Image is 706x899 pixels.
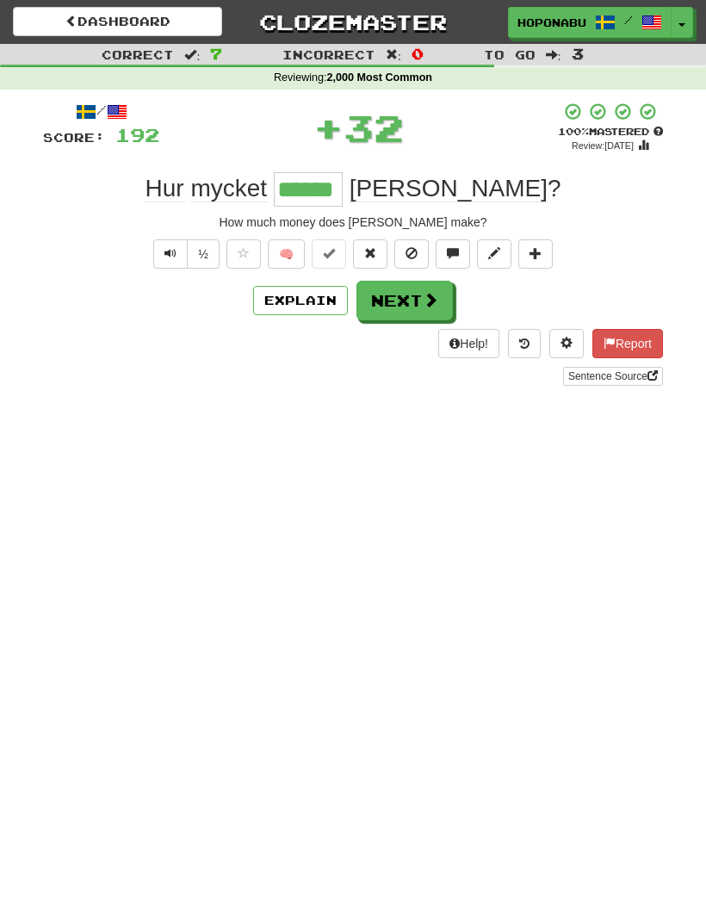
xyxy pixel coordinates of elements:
[145,175,183,202] span: Hur
[558,126,589,137] span: 100 %
[563,367,663,386] a: Sentence Source
[226,239,261,269] button: Favorite sentence (alt+f)
[412,45,424,62] span: 0
[508,329,541,358] button: Round history (alt+y)
[102,47,174,62] span: Correct
[350,175,548,202] span: [PERSON_NAME]
[313,102,344,153] span: +
[394,239,429,269] button: Ignore sentence (alt+i)
[477,239,511,269] button: Edit sentence (alt+d)
[150,239,220,269] div: Text-to-speech controls
[253,286,348,315] button: Explain
[43,102,159,123] div: /
[572,45,584,62] span: 3
[438,329,499,358] button: Help!
[187,239,220,269] button: ½
[592,329,663,358] button: Report
[436,239,470,269] button: Discuss sentence (alt+u)
[282,47,375,62] span: Incorrect
[624,14,633,26] span: /
[190,175,267,202] span: mycket
[386,48,401,60] span: :
[508,7,672,38] a: HopOnABus /
[115,124,159,146] span: 192
[327,71,432,84] strong: 2,000 Most Common
[248,7,457,37] a: Clozemaster
[484,47,536,62] span: To go
[546,48,561,60] span: :
[518,239,553,269] button: Add to collection (alt+a)
[356,281,453,320] button: Next
[13,7,222,36] a: Dashboard
[312,239,346,269] button: Set this sentence to 100% Mastered (alt+m)
[344,106,404,149] span: 32
[43,130,105,145] span: Score:
[184,48,200,60] span: :
[43,214,663,231] div: How much money does [PERSON_NAME] make?
[343,175,561,202] span: ?
[268,239,305,269] button: 🧠
[353,239,387,269] button: Reset to 0% Mastered (alt+r)
[572,140,634,151] small: Review: [DATE]
[210,45,222,62] span: 7
[153,239,188,269] button: Play sentence audio (ctl+space)
[558,125,663,139] div: Mastered
[517,15,586,30] span: HopOnABus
